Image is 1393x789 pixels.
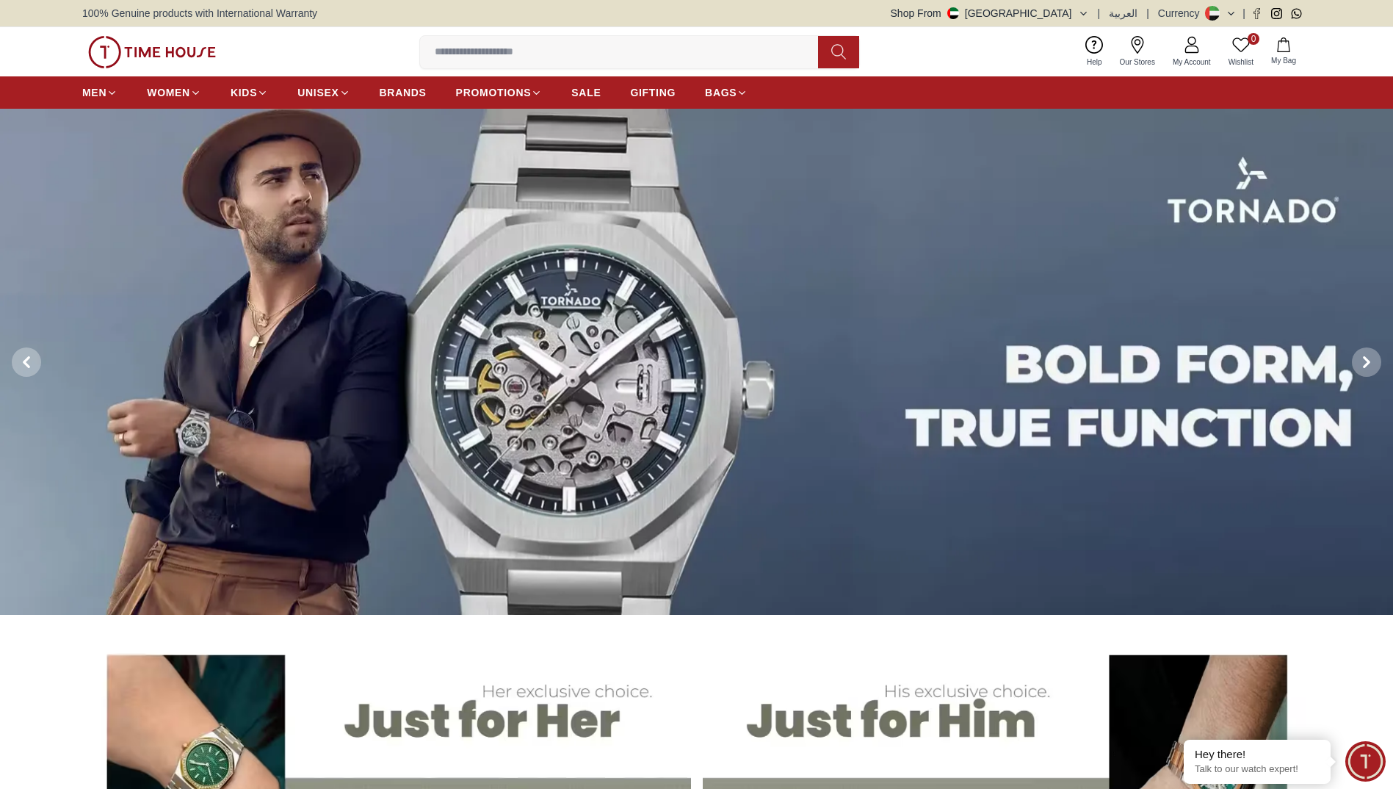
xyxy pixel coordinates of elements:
[1195,747,1320,762] div: Hey there!
[891,6,1089,21] button: Shop From[GEOGRAPHIC_DATA]
[1081,57,1108,68] span: Help
[1195,763,1320,776] p: Talk to our watch expert!
[147,79,201,106] a: WOMEN
[1158,6,1206,21] div: Currency
[571,85,601,100] span: SALE
[1098,6,1101,21] span: |
[947,7,959,19] img: United Arab Emirates
[1220,33,1262,71] a: 0Wishlist
[1078,33,1111,71] a: Help
[1109,6,1137,21] button: العربية
[1262,35,1305,69] button: My Bag
[1146,6,1149,21] span: |
[231,85,257,100] span: KIDS
[1248,33,1259,45] span: 0
[571,79,601,106] a: SALE
[630,85,676,100] span: GIFTING
[147,85,190,100] span: WOMEN
[1271,8,1282,19] a: Instagram
[705,85,737,100] span: BAGS
[1251,8,1262,19] a: Facebook
[380,85,427,100] span: BRANDS
[297,85,339,100] span: UNISEX
[1345,741,1386,782] div: Chat Widget
[88,36,216,68] img: ...
[1111,33,1164,71] a: Our Stores
[82,85,106,100] span: MEN
[231,79,268,106] a: KIDS
[1291,8,1302,19] a: Whatsapp
[1242,6,1245,21] span: |
[456,85,532,100] span: PROMOTIONS
[297,79,350,106] a: UNISEX
[380,79,427,106] a: BRANDS
[1223,57,1259,68] span: Wishlist
[630,79,676,106] a: GIFTING
[1265,55,1302,66] span: My Bag
[82,6,317,21] span: 100% Genuine products with International Warranty
[705,79,748,106] a: BAGS
[82,79,117,106] a: MEN
[1114,57,1161,68] span: Our Stores
[456,79,543,106] a: PROMOTIONS
[1167,57,1217,68] span: My Account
